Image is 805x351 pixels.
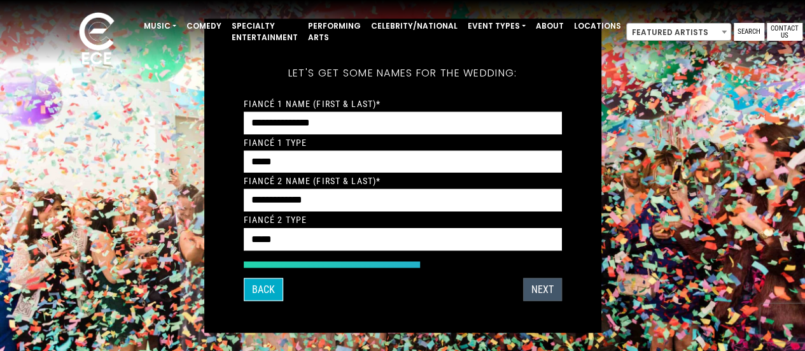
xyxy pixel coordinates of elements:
[244,176,381,187] label: Fiancé 2 Name (First & Last)*
[227,15,303,48] a: Specialty Entertainment
[626,23,731,41] span: Featured Artists
[366,15,463,37] a: Celebrity/National
[463,15,531,37] a: Event Types
[139,15,181,37] a: Music
[244,137,307,148] label: Fiancé 1 Type
[627,24,731,41] span: Featured Artists
[244,278,283,301] button: Back
[65,9,129,71] img: ece_new_logo_whitev2-1.png
[244,98,381,110] label: Fiancé 1 Name (First & Last)*
[734,23,764,41] a: Search
[767,23,802,41] a: Contact Us
[523,278,562,301] button: Next
[531,15,569,37] a: About
[244,215,307,226] label: Fiancé 2 Type
[303,15,366,48] a: Performing Arts
[569,15,626,37] a: Locations
[181,15,227,37] a: Comedy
